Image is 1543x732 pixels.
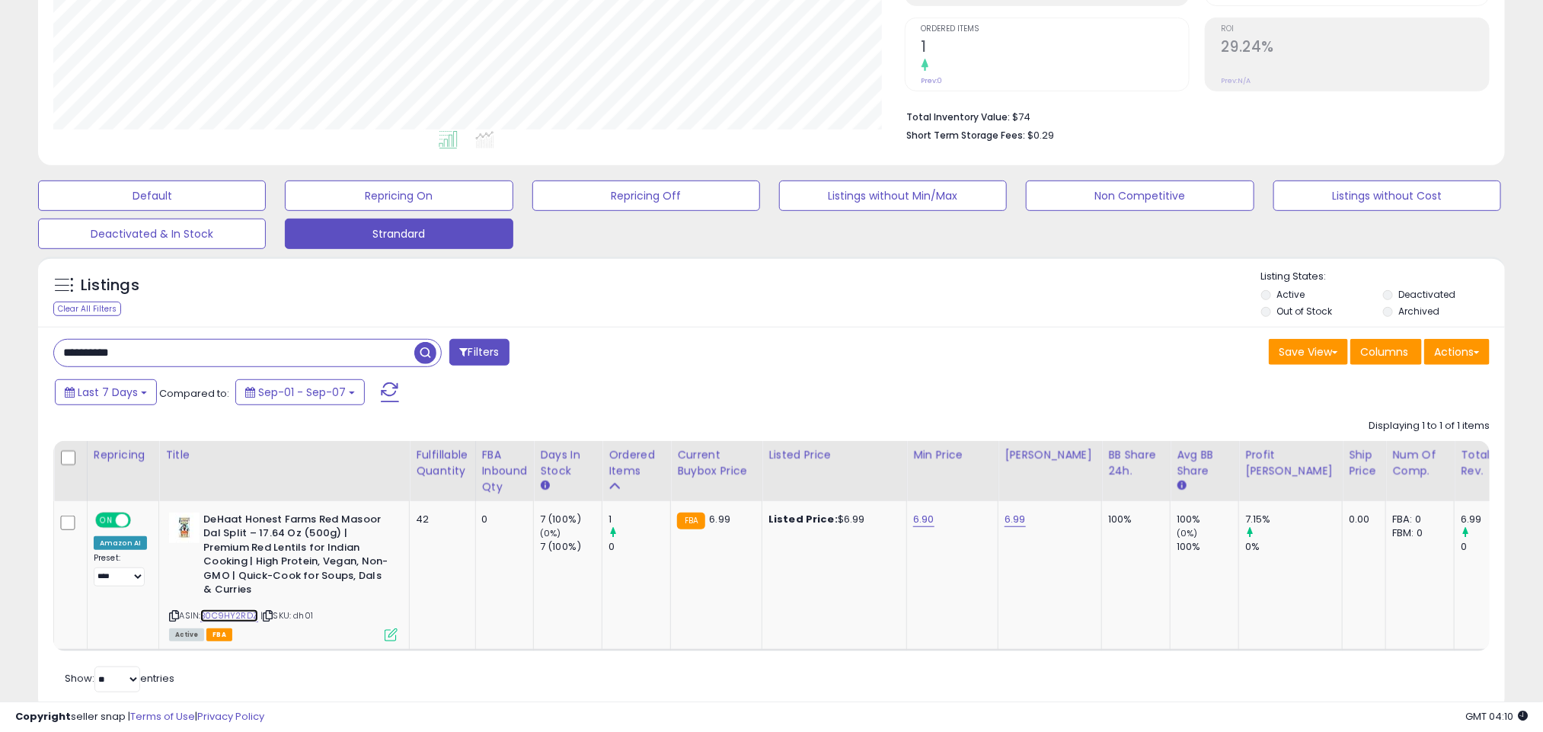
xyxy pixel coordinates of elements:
[1177,447,1232,479] div: Avg BB Share
[609,447,664,479] div: Ordered Items
[609,540,670,554] div: 0
[922,76,943,85] small: Prev: 0
[94,553,147,587] div: Preset:
[165,447,403,463] div: Title
[53,302,121,316] div: Clear All Filters
[768,512,838,526] b: Listed Price:
[258,385,346,400] span: Sep-01 - Sep-07
[1108,447,1164,479] div: BB Share 24h.
[609,513,670,526] div: 1
[1177,479,1186,493] small: Avg BB Share.
[482,513,522,526] div: 0
[65,671,174,686] span: Show: entries
[1177,527,1198,539] small: (0%)
[1245,540,1342,554] div: 0%
[203,513,388,601] b: DeHaat Honest Farms Red Masoor Dal Split – 17.64 Oz (500g) | Premium Red Lentils for Indian Cooki...
[922,38,1189,59] h2: 1
[55,379,157,405] button: Last 7 Days
[540,513,602,526] div: 7 (100%)
[1350,339,1422,365] button: Columns
[1392,513,1442,526] div: FBA: 0
[15,709,71,724] strong: Copyright
[260,609,313,622] span: | SKU: dh01
[540,540,602,554] div: 7 (100%)
[1269,339,1348,365] button: Save View
[532,181,760,211] button: Repricing Off
[913,447,992,463] div: Min Price
[1028,128,1055,142] span: $0.29
[907,129,1026,142] b: Short Term Storage Fees:
[922,25,1189,34] span: Ordered Items
[768,513,895,526] div: $6.99
[1392,447,1448,479] div: Num of Comp.
[78,385,138,400] span: Last 7 Days
[235,379,365,405] button: Sep-01 - Sep-07
[94,447,152,463] div: Repricing
[677,513,705,529] small: FBA
[81,275,139,296] h5: Listings
[206,628,232,641] span: FBA
[1461,540,1522,554] div: 0
[1005,512,1026,527] a: 6.99
[1398,305,1439,318] label: Archived
[1261,270,1505,284] p: Listing States:
[1461,447,1516,479] div: Total Rev.
[907,107,1478,125] li: $74
[1465,709,1528,724] span: 2025-09-15 04:10 GMT
[1277,305,1333,318] label: Out of Stock
[1005,447,1095,463] div: [PERSON_NAME]
[130,709,195,724] a: Terms of Use
[285,181,513,211] button: Repricing On
[1392,526,1442,540] div: FBM: 0
[94,536,147,550] div: Amazon AI
[540,447,596,479] div: Days In Stock
[1349,447,1379,479] div: Ship Price
[285,219,513,249] button: Strandard
[1222,25,1489,34] span: ROI
[1461,513,1522,526] div: 6.99
[38,181,266,211] button: Default
[200,609,258,622] a: B0C9HY2RDZ
[416,513,463,526] div: 42
[97,513,116,526] span: ON
[907,110,1011,123] b: Total Inventory Value:
[169,513,398,640] div: ASIN:
[1108,513,1158,526] div: 100%
[482,447,528,495] div: FBA inbound Qty
[197,709,264,724] a: Privacy Policy
[1222,76,1251,85] small: Prev: N/A
[449,339,509,366] button: Filters
[159,386,229,401] span: Compared to:
[1349,513,1374,526] div: 0.00
[169,513,200,543] img: 31O16cDyHAL._SL40_.jpg
[1245,513,1342,526] div: 7.15%
[677,447,756,479] div: Current Buybox Price
[1398,288,1455,301] label: Deactivated
[709,512,730,526] span: 6.99
[1026,181,1254,211] button: Non Competitive
[779,181,1007,211] button: Listings without Min/Max
[1177,513,1238,526] div: 100%
[913,512,934,527] a: 6.90
[540,527,561,539] small: (0%)
[15,710,264,724] div: seller snap | |
[129,513,153,526] span: OFF
[1277,288,1305,301] label: Active
[1222,38,1489,59] h2: 29.24%
[540,479,549,493] small: Days In Stock.
[768,447,900,463] div: Listed Price
[1424,339,1490,365] button: Actions
[1360,344,1408,360] span: Columns
[1245,447,1336,479] div: Profit [PERSON_NAME]
[1369,419,1490,433] div: Displaying 1 to 1 of 1 items
[1273,181,1501,211] button: Listings without Cost
[1177,540,1238,554] div: 100%
[169,628,204,641] span: All listings currently available for purchase on Amazon
[38,219,266,249] button: Deactivated & In Stock
[416,447,468,479] div: Fulfillable Quantity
